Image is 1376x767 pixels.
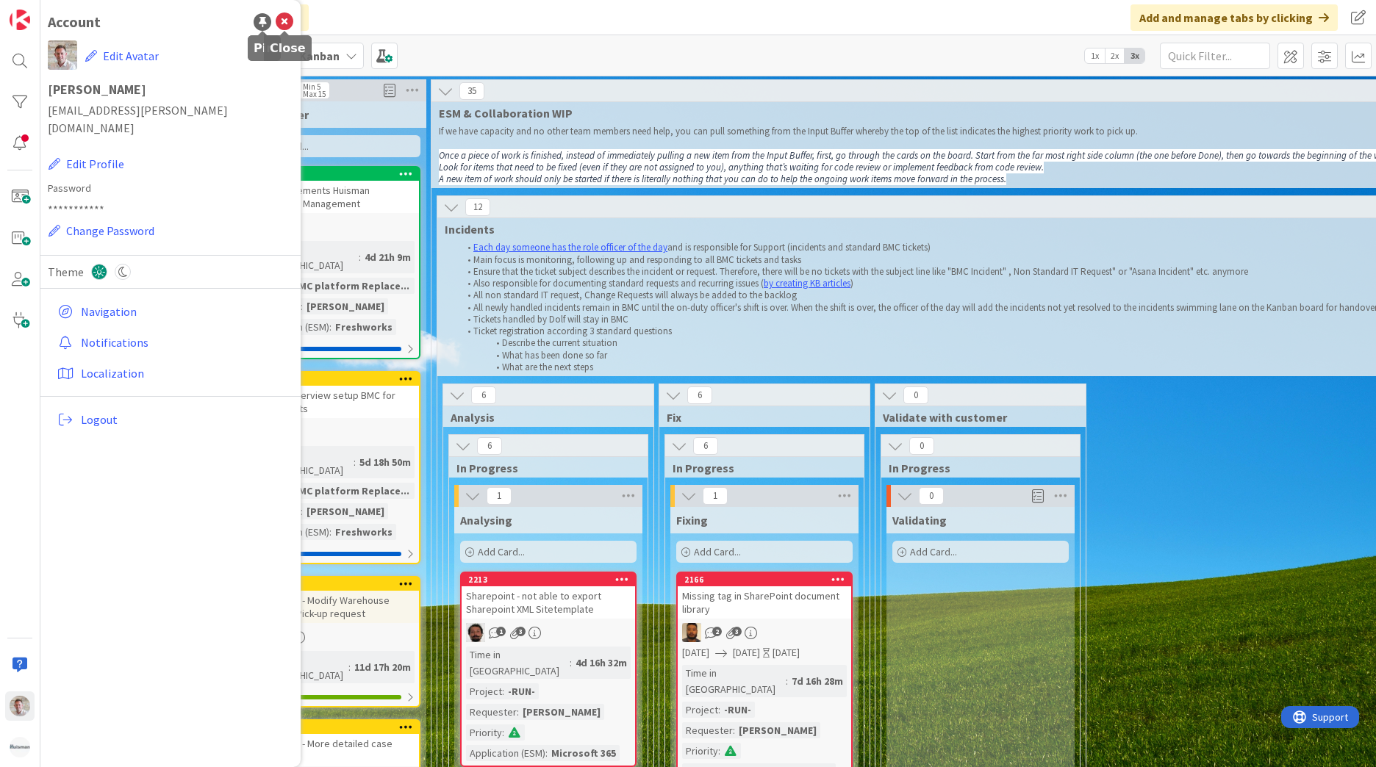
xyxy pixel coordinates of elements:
[303,90,326,98] div: Max 15
[910,545,957,558] span: Add Card...
[51,360,293,386] a: Localization
[303,298,388,314] div: [PERSON_NAME]
[678,573,851,619] div: 2166Missing tag in SharePoint document library
[81,411,287,428] span: Logout
[678,573,851,586] div: 2166
[246,168,419,181] div: 2185
[246,734,419,766] div: Warehouse - More detailed case subject
[246,372,419,418] div: 2149Creating overview setup BMC for departments
[270,41,306,55] h5: Close
[348,659,351,675] span: :
[504,683,539,699] div: -RUN-
[471,386,496,404] span: 6
[456,461,629,475] span: In Progress
[919,487,944,505] span: 0
[10,696,30,716] img: Rd
[682,702,718,718] div: Project
[732,627,742,636] span: 3
[703,487,728,505] span: 1
[466,683,502,699] div: Project
[301,503,303,519] span: :
[303,83,320,90] div: Min 5
[883,410,1067,425] span: Validate with customer
[735,722,820,738] div: [PERSON_NAME]
[252,169,419,179] div: 2185
[48,154,125,173] button: Edit Profile
[246,627,419,647] div: AC
[252,374,419,384] div: 2149
[329,524,332,540] span: :
[351,659,415,675] div: 11d 17h 20m
[250,241,359,273] div: Time in [GEOGRAPHIC_DATA]
[332,319,396,335] div: Freshworks
[354,454,356,470] span: :
[1160,43,1270,69] input: Quick Filter...
[288,278,413,294] div: BMC platform Replace...
[517,704,519,720] span: :
[51,329,293,356] a: Notifications
[246,544,419,563] div: 0/1
[462,573,635,586] div: 2213
[48,11,101,33] div: Account
[246,181,419,213] div: ESM requirements Huisman Information Management
[246,721,419,734] div: 2085
[466,647,570,679] div: Time in [GEOGRAPHIC_DATA]
[473,241,667,253] a: Each day someone has the role officer of the day
[773,645,800,660] div: [DATE]
[301,298,303,314] span: :
[548,745,620,761] div: Microsoft 365
[460,513,512,527] span: Analysing
[712,627,722,636] span: 2
[462,586,635,619] div: Sharepoint - not able to export Sharepoint XML Sitetemplate
[477,437,502,455] span: 6
[720,702,755,718] div: -RUN-
[462,573,635,619] div: 2213Sharepoint - not able to export Sharepoint XML Sitetemplate
[48,40,77,70] img: Rd
[788,673,847,689] div: 7d 16h 28m
[10,737,30,757] img: avatar
[718,702,720,718] span: :
[361,249,415,265] div: 4d 21h 9m
[246,372,419,386] div: 2149
[246,688,419,706] div: 1/1
[10,10,30,30] img: Visit kanbanzone.com
[1085,48,1105,63] span: 1x
[451,410,635,425] span: Analysis
[466,724,502,741] div: Priority
[85,40,160,71] button: Edit Avatar
[303,503,388,519] div: [PERSON_NAME]
[246,386,419,418] div: Creating overview setup BMC for departments
[682,665,786,697] div: Time in [GEOGRAPHIC_DATA]
[502,683,504,699] span: :
[250,446,354,478] div: Time in [GEOGRAPHIC_DATA]
[48,82,293,97] h1: [PERSON_NAME]
[478,545,525,558] span: Add Card...
[694,545,741,558] span: Add Card...
[332,524,396,540] div: Freshworks
[502,724,504,741] span: :
[246,721,419,766] div: 2085Warehouse - More detailed case subject
[684,575,851,585] div: 2166
[254,41,275,55] h5: Pin
[667,410,851,425] span: Fix
[48,181,293,196] label: Password
[682,645,709,660] span: [DATE]
[246,591,419,623] div: Warehouse - Modify Warehouse Services - Pick-up request
[545,745,548,761] span: :
[465,198,490,216] span: 12
[693,437,718,455] span: 6
[439,173,1006,185] em: A new item of work should only be started if there is literally nothing that you can do to help t...
[246,422,419,442] div: HB
[288,483,413,499] div: BMC platform Replace...
[48,101,293,137] span: [EMAIL_ADDRESS][PERSON_NAME][DOMAIN_NAME]
[516,627,526,636] span: 3
[1105,48,1125,63] span: 2x
[682,722,733,738] div: Requester
[459,82,484,100] span: 35
[1125,48,1144,63] span: 3x
[764,277,850,289] a: by creating KB articles
[892,513,947,527] span: Validating
[246,339,419,358] div: 0/1
[462,623,635,642] div: AC
[733,645,760,660] span: [DATE]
